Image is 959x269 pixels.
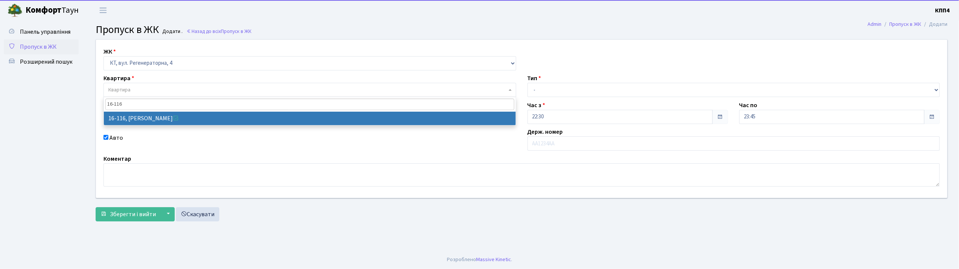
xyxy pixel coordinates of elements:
[25,4,61,16] b: Комфорт
[20,43,57,51] span: Пропуск в ЖК
[109,133,123,142] label: Авто
[527,127,563,136] label: Держ. номер
[868,20,882,28] a: Admin
[447,256,512,264] div: Розроблено .
[4,54,79,69] a: Розширений пошук
[103,47,116,56] label: ЖК
[103,154,131,163] label: Коментар
[108,86,130,94] span: Квартира
[527,136,940,151] input: АА1234АА
[110,210,156,218] span: Зберегти і вийти
[527,101,545,110] label: Час з
[94,4,112,16] button: Переключити навігацію
[476,256,511,263] a: Massive Kinetic
[922,20,948,28] li: Додати
[4,39,79,54] a: Пропуск в ЖК
[186,28,252,35] a: Назад до всіхПропуск в ЖК
[20,28,70,36] span: Панель управління
[96,207,161,221] button: Зберегти і вийти
[739,101,758,110] label: Час по
[527,74,541,83] label: Тип
[104,112,516,125] li: 16-116, [PERSON_NAME]
[176,207,219,221] a: Скасувати
[25,4,79,17] span: Таун
[161,28,183,35] small: Додати .
[96,22,159,37] span: Пропуск в ЖК
[7,3,22,18] img: logo.png
[221,28,252,35] span: Пропуск в ЖК
[890,20,922,28] a: Пропуск в ЖК
[103,74,134,83] label: Квартира
[935,6,950,15] a: КПП4
[857,16,959,32] nav: breadcrumb
[4,24,79,39] a: Панель управління
[20,58,72,66] span: Розширений пошук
